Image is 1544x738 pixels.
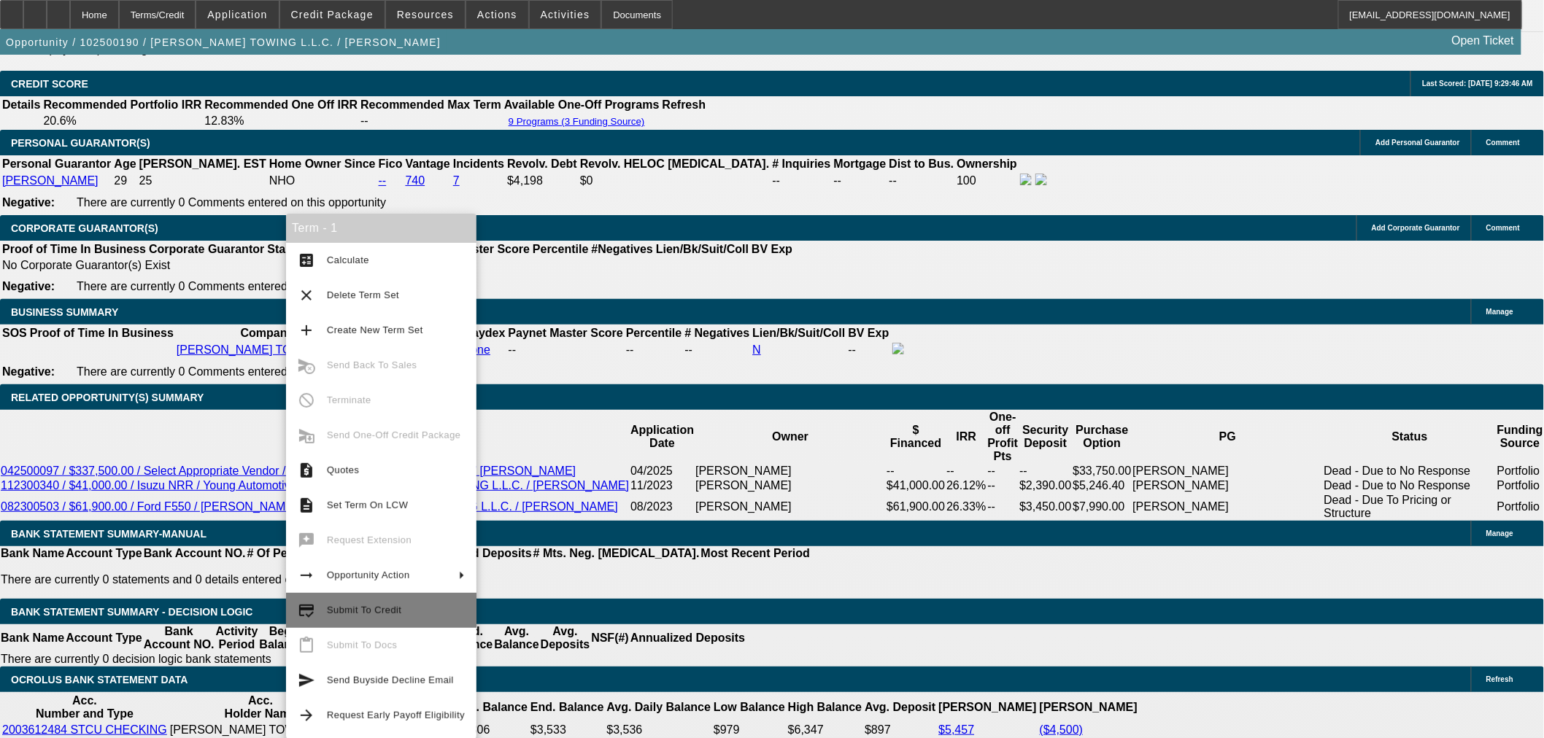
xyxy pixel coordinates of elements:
img: facebook-icon.png [1020,174,1032,185]
td: $33,750.00 [1073,464,1132,478]
th: Recommended Portfolio IRR [42,98,202,112]
td: 08/2023 [630,493,695,521]
th: Avg. Deposit [864,694,936,721]
td: Dead - Due to No Response [1324,478,1497,493]
b: Ownership [957,158,1017,170]
td: -- [771,173,831,189]
th: Recommended Max Term [360,98,502,112]
button: Credit Package [280,1,385,28]
td: -- [946,464,987,478]
th: Avg. Deposits [540,624,591,652]
span: Refresh [1486,675,1513,683]
button: Actions [466,1,528,28]
span: Opportunity / 102500190 / [PERSON_NAME] TOWING L.L.C. / [PERSON_NAME] [6,36,441,48]
span: Comment [1486,139,1520,147]
th: Annualized Deposits [630,624,746,652]
a: 7 [453,174,460,187]
mat-icon: request_quote [298,462,315,479]
mat-icon: credit_score [298,602,315,619]
span: BANK STATEMENT SUMMARY-MANUAL [11,528,206,540]
div: -- [684,343,749,357]
b: Revolv. Debt [507,158,577,170]
span: Resources [397,9,454,20]
span: Last Scored: [DATE] 9:29:46 AM [1422,79,1533,88]
th: Avg. Daily Balance [606,694,712,721]
span: Application [207,9,267,20]
span: Bank Statement Summary - Decision Logic [11,606,253,618]
a: 082300503 / $61,900.00 / Ford F550 / [PERSON_NAME] LLC / [PERSON_NAME] TOWING L.L.C. / [PERSON_NAME] [1,500,618,513]
span: Set Term On LCW [327,500,408,510]
td: -- [889,173,955,189]
td: $3,306 [454,723,528,737]
span: There are currently 0 Comments entered on this opportunity [77,280,386,292]
b: Home Owner Since [269,158,376,170]
td: Dead - Due to No Response [1324,464,1497,478]
div: -- [509,343,623,357]
span: Activities [541,9,590,20]
td: -- [1019,464,1072,478]
span: Request Early Payoff Eligibility [327,710,465,720]
mat-icon: arrow_forward [298,707,315,724]
th: Account Type [65,546,143,561]
div: Term - 1 [286,214,476,243]
td: [PERSON_NAME] [695,493,886,521]
td: 26.33% [946,493,987,521]
a: 112300340 / $41,000.00 / Isuzu NRR / Young Automotive Group / [PERSON_NAME] TOWING L.L.C. / [PERS... [1,479,629,492]
span: BUSINESS SUMMARY [11,306,118,318]
img: linkedin-icon.png [1035,174,1047,185]
span: CREDIT SCORE [11,78,88,90]
span: Send Buyside Decline Email [327,675,454,685]
td: $61,900.00 [886,493,946,521]
td: $5,246.40 [1073,478,1132,493]
span: Create New Term Set [327,325,423,335]
span: There are currently 0 Comments entered on this opportunity [77,196,386,209]
th: Acc. Holder Name [169,694,352,721]
b: Negative: [2,365,55,378]
th: Purchase Option [1073,410,1132,464]
b: Fico [379,158,403,170]
td: Portfolio [1497,478,1544,493]
th: Beg. Balance [258,624,304,652]
th: Bank Account NO. [143,624,215,652]
b: Percentile [533,243,588,255]
td: 29 [113,173,136,189]
b: Incidents [453,158,504,170]
th: $ Financed [886,410,946,464]
a: [PERSON_NAME] TOWING L.L.C. [177,343,358,356]
th: Proof of Time In Business [1,242,147,257]
td: 12.83% [204,114,358,128]
td: -- [886,464,946,478]
span: OCROLUS BANK STATEMENT DATA [11,674,188,685]
td: NHO [269,173,377,189]
th: Low Balance [713,694,786,721]
a: none [465,343,491,356]
mat-icon: clear [298,287,315,304]
td: 25 [139,173,267,189]
div: -- [626,343,682,357]
td: $3,533 [530,723,604,737]
td: $4,198 [506,173,578,189]
th: # Mts. Neg. [MEDICAL_DATA]. [533,546,700,561]
b: Paynet Master Score [509,327,623,339]
th: IRR [946,410,987,464]
th: Refresh [662,98,707,112]
th: Most Recent Period [700,546,811,561]
td: -- [848,342,890,358]
th: Avg. Balance [493,624,539,652]
th: [PERSON_NAME] [1039,694,1138,721]
b: Corporate Guarantor [149,243,264,255]
a: -- [379,174,387,187]
td: [PERSON_NAME] [695,478,886,493]
td: [PERSON_NAME] [695,464,886,478]
button: Activities [530,1,601,28]
b: BV Exp [752,243,792,255]
td: $0 [579,173,771,189]
b: Vantage [406,158,450,170]
th: SOS [1,326,28,341]
a: [PERSON_NAME] [2,174,99,187]
span: Credit Package [291,9,374,20]
b: Revolv. HELOC [MEDICAL_DATA]. [580,158,770,170]
td: -- [987,493,1019,521]
b: #Negatives [592,243,654,255]
b: Dist to Bus. [889,158,954,170]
